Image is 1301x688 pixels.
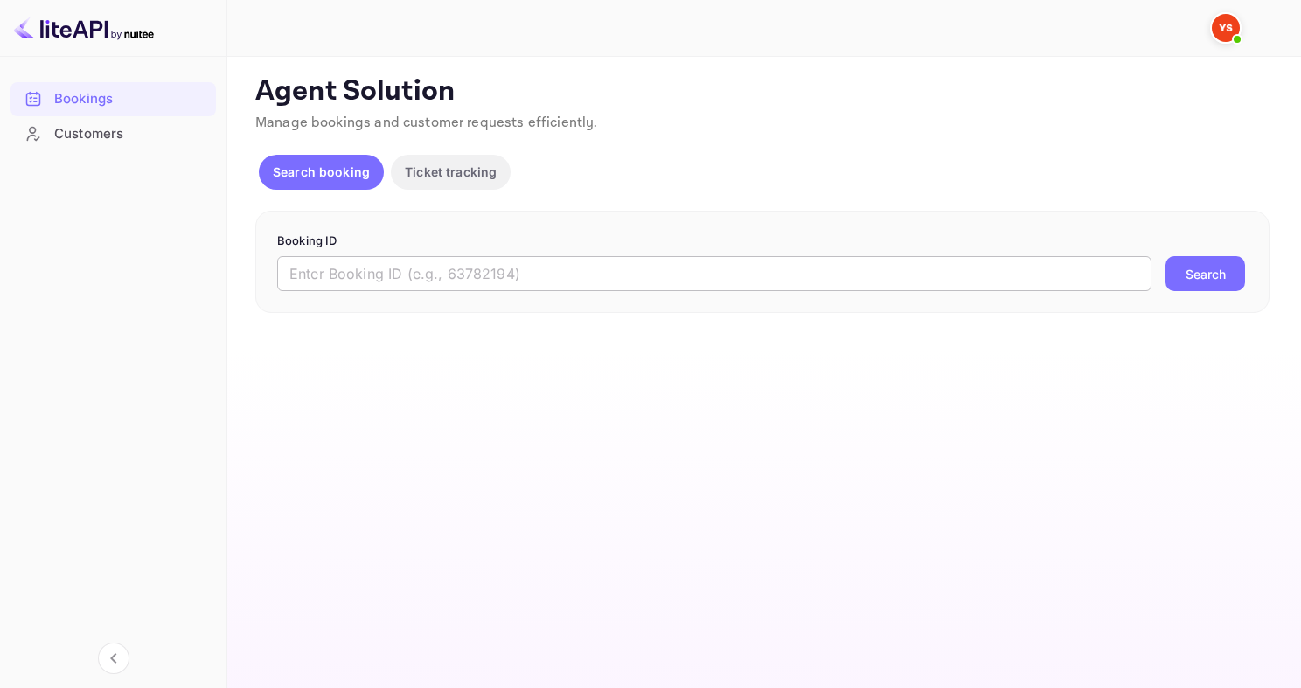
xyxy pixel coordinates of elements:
[277,256,1151,291] input: Enter Booking ID (e.g., 63782194)
[54,124,207,144] div: Customers
[405,163,497,181] p: Ticket tracking
[273,163,370,181] p: Search booking
[98,643,129,674] button: Collapse navigation
[1165,256,1245,291] button: Search
[1212,14,1240,42] img: Yandex Support
[10,82,216,116] div: Bookings
[10,117,216,149] a: Customers
[10,117,216,151] div: Customers
[277,233,1248,250] p: Booking ID
[14,14,154,42] img: LiteAPI logo
[255,114,598,132] span: Manage bookings and customer requests efficiently.
[10,82,216,115] a: Bookings
[255,74,1270,109] p: Agent Solution
[54,89,207,109] div: Bookings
